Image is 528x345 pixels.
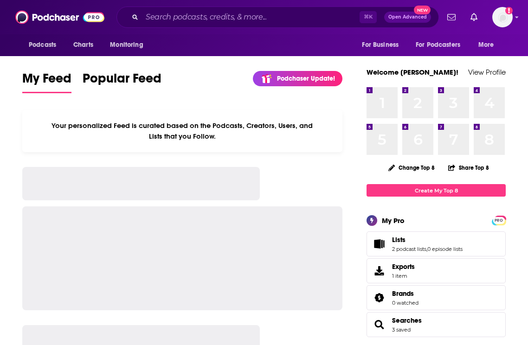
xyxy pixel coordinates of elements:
a: Welcome [PERSON_NAME]! [367,68,458,77]
span: Charts [73,38,93,51]
button: Show profile menu [492,7,513,27]
a: 0 episode lists [427,246,463,252]
div: Your personalized Feed is curated based on the Podcasts, Creators, Users, and Lists that you Follow. [22,110,342,152]
span: Open Advanced [388,15,427,19]
button: open menu [22,36,68,54]
span: My Feed [22,70,71,92]
span: Lists [392,236,406,244]
button: open menu [472,36,506,54]
button: open menu [355,36,410,54]
p: Podchaser Update! [277,75,335,83]
a: View Profile [468,68,506,77]
a: Show notifications dropdown [467,9,481,25]
a: PRO [493,217,504,224]
a: Popular Feed [83,70,161,93]
img: User Profile [492,7,513,27]
a: Exports [367,258,506,283]
a: 2 podcast lists [392,246,426,252]
span: Exports [392,262,415,271]
span: Brands [392,289,414,298]
a: Lists [392,236,463,244]
div: My Pro [382,216,405,225]
a: Searches [392,316,422,325]
button: Change Top 8 [383,162,440,173]
img: Podchaser - Follow, Share and Rate Podcasts [15,8,104,26]
a: 3 saved [392,326,411,333]
button: open menu [410,36,474,54]
a: My Feed [22,70,71,93]
span: , [426,246,427,252]
a: Searches [370,318,388,331]
span: Logged in as TrevorC [492,7,513,27]
span: Podcasts [29,38,56,51]
span: Exports [370,264,388,277]
a: Create My Top 8 [367,184,506,197]
span: More [478,38,494,51]
span: For Business [362,38,399,51]
a: Brands [370,291,388,304]
span: Searches [367,312,506,337]
a: Charts [67,36,99,54]
a: Lists [370,237,388,250]
div: Search podcasts, credits, & more... [116,6,439,28]
a: Show notifications dropdown [444,9,459,25]
span: Popular Feed [83,70,161,92]
button: open menu [103,36,155,54]
span: Lists [367,231,506,256]
span: ⌘ K [360,11,377,23]
a: 0 watched [392,300,419,306]
input: Search podcasts, credits, & more... [142,10,360,25]
span: New [414,6,431,14]
a: Brands [392,289,419,298]
span: 1 item [392,273,415,279]
svg: Add a profile image [505,7,513,14]
button: Share Top 8 [448,159,489,177]
button: Open AdvancedNew [384,12,431,23]
span: For Podcasters [416,38,460,51]
span: Brands [367,285,506,310]
span: Monitoring [110,38,143,51]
